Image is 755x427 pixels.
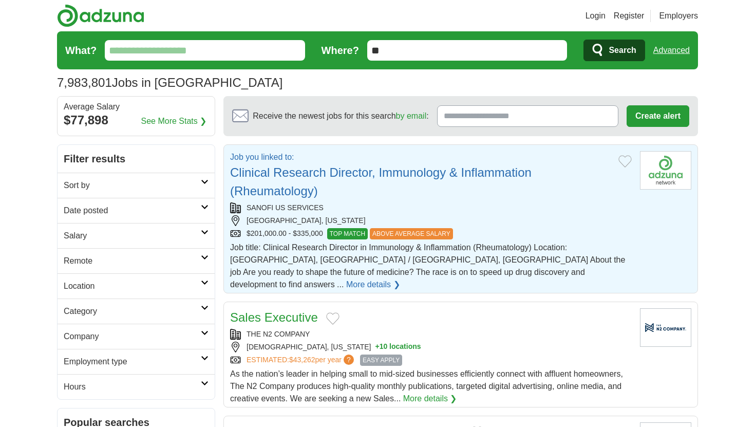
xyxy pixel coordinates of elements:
h2: Remote [64,255,201,267]
button: Add to favorite jobs [326,312,339,325]
div: [GEOGRAPHIC_DATA], [US_STATE] [230,215,632,226]
a: See More Stats ❯ [141,115,207,127]
span: As the nation’s leader in helping small to mid-sized businesses efficiently connect with affluent... [230,369,623,403]
a: Hours [58,374,215,399]
a: Category [58,299,215,324]
h2: Date posted [64,205,201,217]
a: More details ❯ [346,279,400,291]
div: Average Salary [64,103,209,111]
a: Advanced [653,40,690,61]
a: Remote [58,248,215,273]
span: + [375,342,379,352]
a: More details ❯ [403,393,457,405]
a: Employers [659,10,698,22]
div: $77,898 [64,111,209,129]
button: Add to favorite jobs [618,155,632,168]
span: TOP MATCH [327,228,368,239]
a: Clinical Research Director, Immunology & Inflammation (Rheumatology) [230,165,532,198]
button: Search [583,40,645,61]
a: ESTIMATED:$43,262per year? [247,355,356,366]
label: What? [65,43,97,58]
a: Employment type [58,349,215,374]
label: Where? [322,43,359,58]
h2: Category [64,305,201,318]
h2: Company [64,330,201,343]
a: Register [614,10,645,22]
span: 7,983,801 [57,73,112,92]
span: Job title: Clinical Research Director in Immunology & Inflammation (Rheumatology) Location: [GEOG... [230,243,625,289]
div: THE N2 COMPANY [230,329,632,340]
img: Company logo [640,151,691,190]
img: Adzuna logo [57,4,144,27]
a: Company [58,324,215,349]
span: ? [344,355,354,365]
img: Company logo [640,308,691,347]
span: Search [609,40,636,61]
span: Receive the newest jobs for this search : [253,110,428,122]
h2: Employment type [64,356,201,368]
h2: Salary [64,230,201,242]
h1: Jobs in [GEOGRAPHIC_DATA] [57,76,282,89]
a: Sales Executive [230,310,318,324]
h2: Hours [64,381,201,393]
h2: Sort by [64,179,201,192]
h2: Location [64,280,201,292]
h2: Filter results [58,145,215,173]
a: Login [586,10,606,22]
span: EASY APPLY [360,355,402,366]
div: [DEMOGRAPHIC_DATA], [US_STATE] [230,342,632,352]
a: Salary [58,223,215,248]
button: +10 locations [375,342,421,352]
a: Date posted [58,198,215,223]
div: SANOFI US SERVICES [230,202,632,213]
a: Sort by [58,173,215,198]
button: Create alert [627,105,689,127]
span: ABOVE AVERAGE SALARY [370,228,453,239]
a: by email [396,112,427,120]
a: Location [58,273,215,299]
span: $43,262 [289,356,315,364]
div: $201,000.00 - $335,000 [230,228,632,239]
p: Job you linked to: [230,151,610,163]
